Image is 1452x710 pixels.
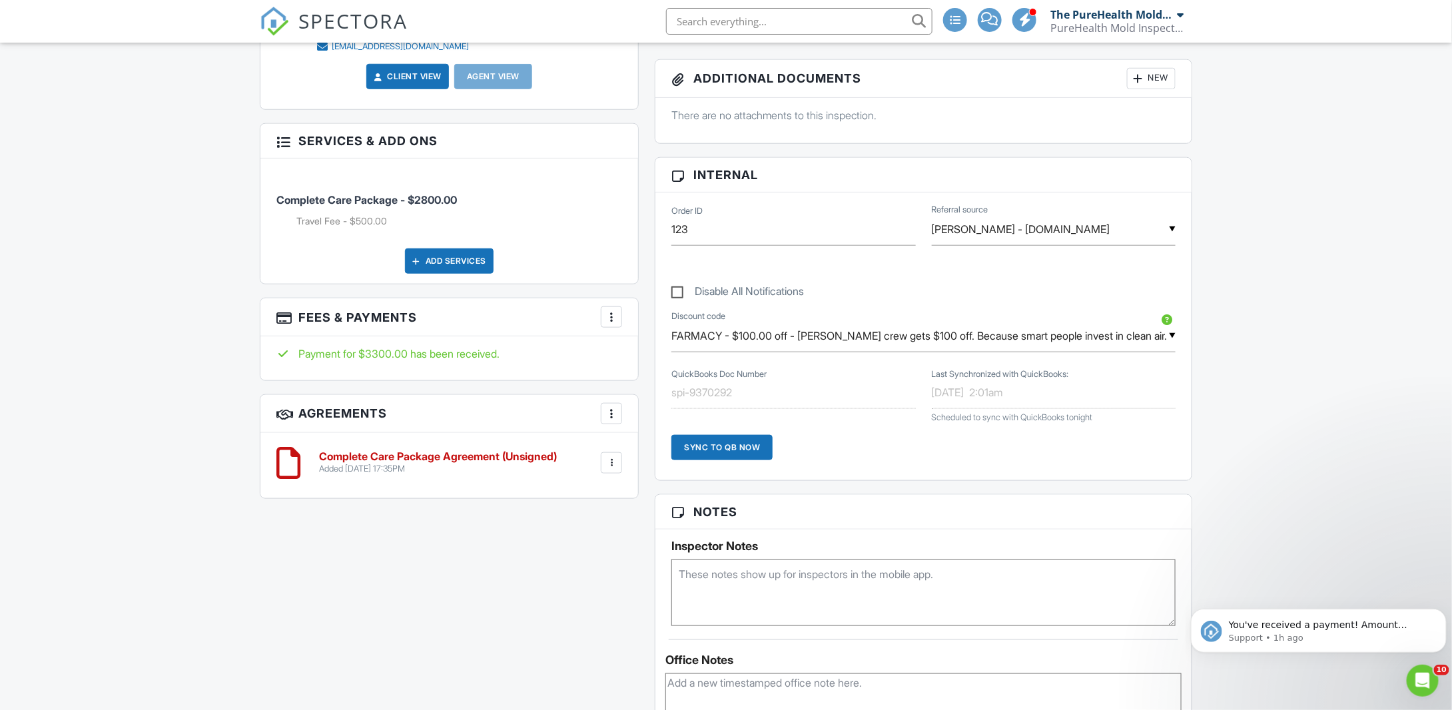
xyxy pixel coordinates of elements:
a: SPECTORA [260,18,408,46]
h3: Internal [655,158,1192,192]
p: There are no attachments to this inspection. [671,108,1176,123]
div: Office Notes [665,653,1182,667]
label: QuickBooks Doc Number [671,368,767,380]
div: Add Services [405,248,494,274]
div: Payment for $3300.00 has been received. [276,346,622,361]
span: Complete Care Package - $2800.00 [276,193,457,206]
li: Add on: Travel Fee [296,214,622,228]
h3: Fees & Payments [260,298,638,336]
input: Search everything... [666,8,932,35]
li: Service: Complete Care Package [276,169,622,238]
label: Order ID [671,205,703,217]
div: New [1127,68,1176,89]
h3: Notes [655,495,1192,530]
label: Last Synchronized with QuickBooks: [932,368,1069,380]
label: Disable All Notifications [671,285,804,302]
label: Discount code [671,310,725,322]
span: 10 [1434,665,1449,675]
div: Added [DATE] 17:35PM [319,464,557,474]
div: The PureHealth Mold Inspections Team [1050,8,1174,21]
h3: Agreements [260,395,638,433]
label: Referral source [932,204,988,216]
span: SPECTORA [298,7,408,35]
h5: Inspector Notes [671,539,1176,553]
iframe: Intercom live chat [1407,665,1439,697]
div: Sync to QB Now [671,435,773,460]
span: Scheduled to sync with QuickBooks tonight [932,412,1093,422]
img: The Best Home Inspection Software - Spectora [260,7,289,36]
a: Complete Care Package Agreement (Unsigned) Added [DATE] 17:35PM [319,451,557,474]
iframe: Intercom notifications message [1186,581,1452,674]
h3: Additional Documents [655,60,1192,98]
div: PureHealth Mold Inspections [1050,21,1184,35]
a: Client View [371,70,442,83]
h6: Complete Care Package Agreement (Unsigned) [319,451,557,463]
h3: Services & Add ons [260,124,638,159]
